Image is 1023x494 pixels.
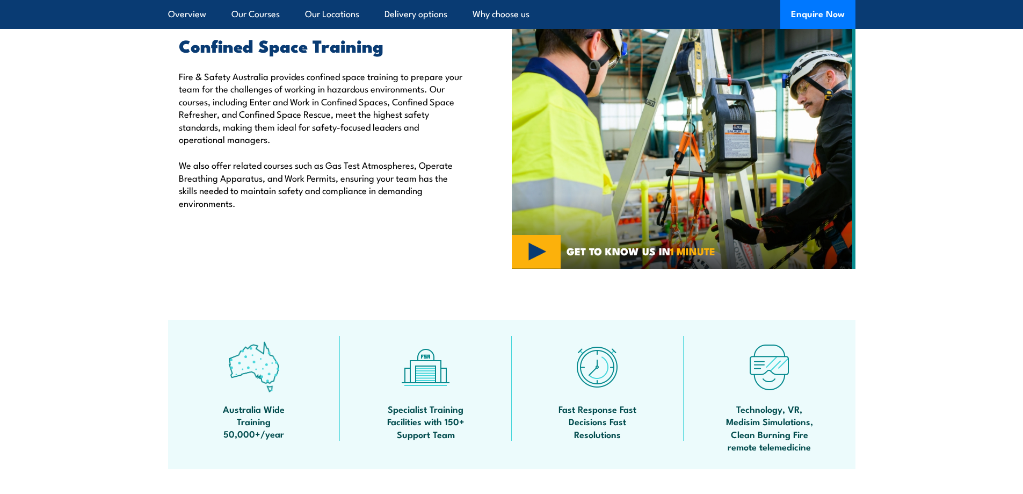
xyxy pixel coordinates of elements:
p: Fire & Safety Australia provides confined space training to prepare your team for the challenges ... [179,70,462,145]
strong: 1 MINUTE [670,243,715,259]
p: We also offer related courses such as Gas Test Atmospheres, Operate Breathing Apparatus, and Work... [179,159,462,209]
span: GET TO KNOW US IN [567,246,715,256]
span: Specialist Training Facilities with 150+ Support Team [378,403,474,440]
img: tech-icon [744,341,795,392]
img: fast-icon [572,341,623,392]
span: Australia Wide Training 50,000+/year [206,403,302,440]
img: auswide-icon [228,341,279,392]
h2: Confined Space Training [179,38,462,53]
span: Fast Response Fast Decisions Fast Resolutions [549,403,646,440]
img: facilities-icon [400,341,451,392]
span: Technology, VR, Medisim Simulations, Clean Burning Fire remote telemedicine [721,403,818,453]
img: Confined Space Courses Australia [512,11,855,269]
